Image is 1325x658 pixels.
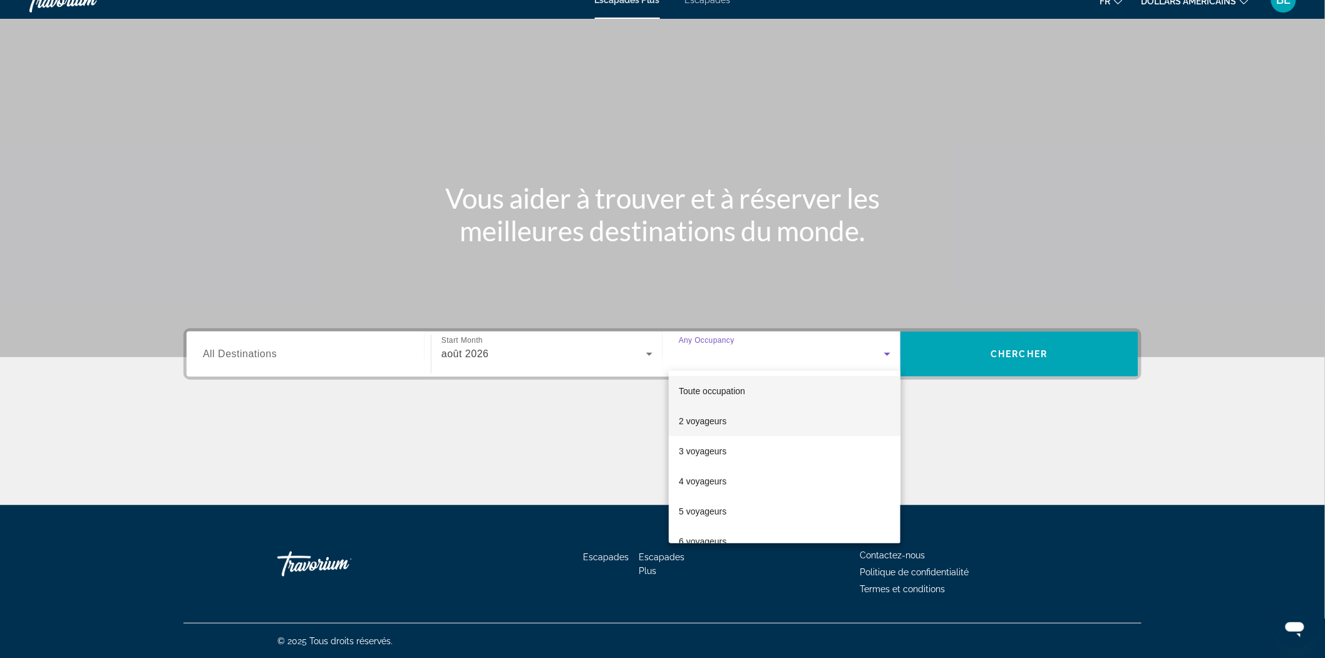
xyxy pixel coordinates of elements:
font: 3 voyageurs [679,446,726,456]
font: Toute occupation [679,386,745,396]
font: 4 voyageurs [679,476,726,486]
iframe: Bouton de lancement de la fenêtre de messagerie [1275,608,1315,648]
font: 2 voyageurs [679,416,726,426]
font: 5 voyageurs [679,506,726,516]
font: 6 voyageurs [679,536,726,546]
